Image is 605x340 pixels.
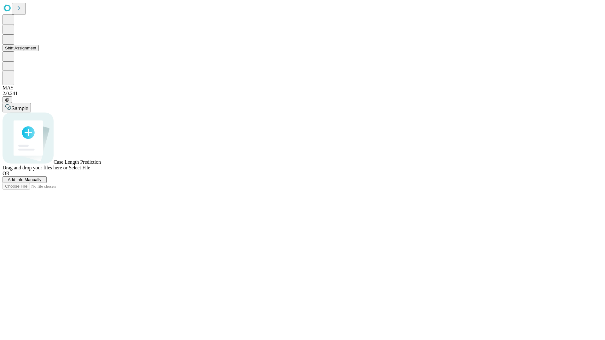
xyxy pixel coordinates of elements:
[3,165,67,170] span: Drag and drop your files here or
[3,85,602,91] div: MAY
[11,106,28,111] span: Sample
[3,103,31,112] button: Sample
[3,171,9,176] span: OR
[54,159,101,165] span: Case Length Prediction
[3,45,39,51] button: Shift Assignment
[69,165,90,170] span: Select File
[3,96,12,103] button: @
[3,91,602,96] div: 2.0.241
[8,177,42,182] span: Add Info Manually
[3,176,47,183] button: Add Info Manually
[5,97,9,102] span: @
